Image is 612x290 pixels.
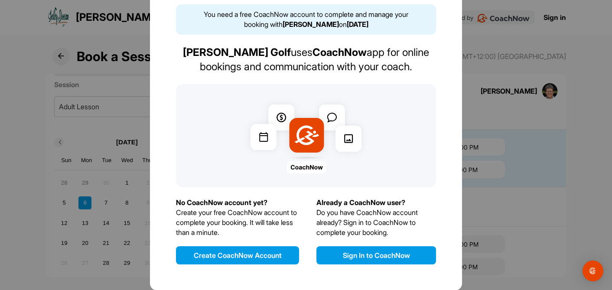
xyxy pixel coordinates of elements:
[316,208,436,238] p: Do you have CoachNow account already? Sign in to CoachNow to complete your booking.
[176,208,299,238] p: Create your free CoachNow account to complete your booking. It will take less than a minute.
[176,45,436,74] div: uses app for online bookings and communication with your coach.
[176,246,299,264] button: Create CoachNow Account
[583,261,603,281] div: Open Intercom Messenger
[176,198,299,208] p: No CoachNow account yet?
[176,4,436,35] div: You need a free CoachNow account to complete and manage your booking with on
[316,246,436,264] button: Sign In to CoachNow
[244,98,368,173] img: coach now ads
[316,198,436,208] p: Already a CoachNow user?
[183,46,291,59] strong: [PERSON_NAME] Golf
[347,20,368,29] strong: [DATE]
[313,46,367,59] strong: CoachNow
[283,20,339,29] strong: [PERSON_NAME]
